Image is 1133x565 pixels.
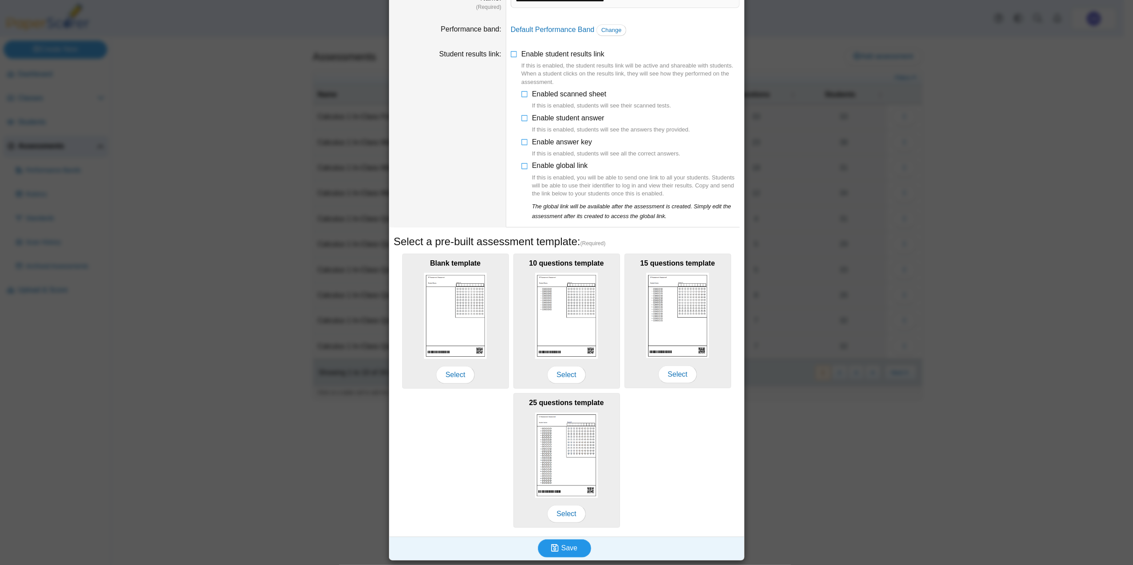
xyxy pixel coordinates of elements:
span: Change [601,27,622,33]
span: Enabled scanned sheet [532,90,671,110]
label: Student results link [439,50,501,58]
div: If this is enabled, students will see their scanned tests. [532,102,671,110]
span: Select [436,366,474,384]
button: Save [538,539,591,557]
label: Performance band [441,25,501,33]
i: The global link will be available after the assessment is created. Simply edit the assessment aft... [532,203,731,219]
span: Enable student results link [521,50,740,86]
img: scan_sheet_15_questions.png [646,273,709,358]
b: Blank template [430,259,481,267]
span: (Required) [581,240,606,247]
b: 15 questions template [640,259,715,267]
span: Save [561,544,577,552]
span: Select [547,366,585,384]
dfn: (Required) [394,4,501,11]
span: Enable answer key [532,138,681,158]
a: Default Performance Band [511,26,595,33]
div: If this is enabled, you will be able to send one link to all your students. Students will be able... [532,174,740,198]
div: If this is enabled, students will see the answers they provided. [532,126,690,134]
div: If this is enabled, the student results link will be active and shareable with students. When a s... [521,62,740,86]
span: Enable global link [532,162,740,198]
span: Select [658,366,697,383]
img: scan_sheet_10_questions.png [535,273,598,358]
img: scan_sheet_blank.png [424,273,487,358]
span: Select [547,505,585,523]
a: Change [597,24,627,36]
span: Enable student answer [532,114,690,134]
img: scan_sheet_25_questions.png [535,413,598,498]
b: 25 questions template [529,399,604,406]
div: If this is enabled, students will see all the correct answers. [532,150,681,158]
h5: Select a pre-built assessment template: [394,234,740,249]
b: 10 questions template [529,259,604,267]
